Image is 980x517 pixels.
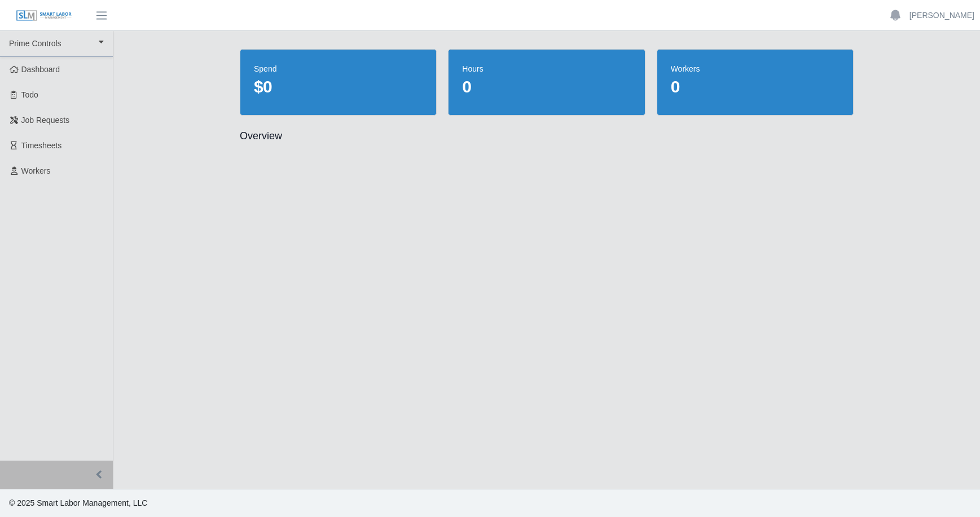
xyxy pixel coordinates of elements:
dd: 0 [671,77,840,97]
h2: Overview [240,129,854,143]
a: [PERSON_NAME] [909,10,974,21]
dt: workers [671,63,840,74]
span: Workers [21,166,51,175]
span: © 2025 Smart Labor Management, LLC [9,498,147,507]
span: Dashboard [21,65,60,74]
span: Todo [21,90,38,99]
dt: spend [254,63,423,74]
dd: $0 [254,77,423,97]
span: Job Requests [21,116,70,125]
span: Timesheets [21,141,62,150]
dt: hours [462,63,631,74]
img: SLM Logo [16,10,72,22]
dd: 0 [462,77,631,97]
